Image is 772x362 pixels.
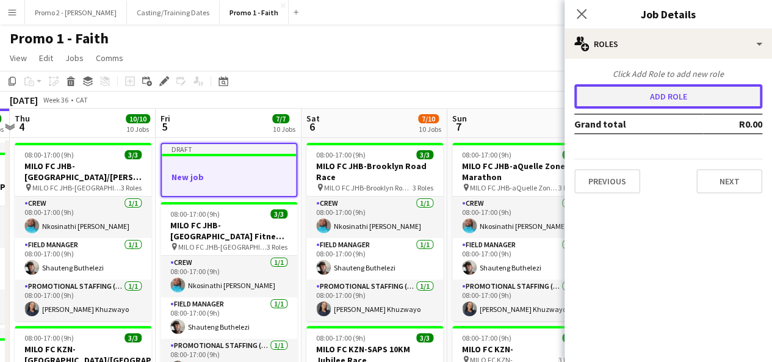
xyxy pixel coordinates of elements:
button: Promo 2 - [PERSON_NAME] [25,1,127,24]
app-card-role: Crew1/108:00-17:00 (9h)Nkosinathi [PERSON_NAME] [161,256,297,297]
span: 6 [305,120,320,134]
h1: Promo 1 - Faith [10,29,109,48]
div: Click Add Role to add new role [574,68,762,79]
app-job-card: DraftNew job [161,143,297,197]
h3: MILO FC KZN- [452,344,589,355]
span: 10/10 [126,114,150,123]
app-card-role: Promotional Staffing (Brand Ambassadors)1/108:00-17:00 (9h)[PERSON_NAME] Khuzwayo [306,280,443,321]
h3: MILO FC JHB-Brooklyn Road Race [306,161,443,183]
span: 08:00-17:00 (9h) [462,150,511,159]
app-job-card: 08:00-17:00 (9h)3/3MILO FC JHB-Brooklyn Road Race MILO FC JHB-Brooklyn Road Race3 RolesCrew1/108:... [306,143,443,321]
app-card-role: Crew1/108:00-17:00 (9h)Nkosinathi [PERSON_NAME] [452,197,589,238]
span: 3/3 [562,150,579,159]
div: [DATE] [10,94,38,106]
a: Jobs [60,50,88,66]
app-card-role: Field Manager1/108:00-17:00 (9h)Shauteng Buthelezi [452,238,589,280]
span: 7/10 [418,114,439,123]
div: CAT [76,95,88,104]
span: 5 [159,120,170,134]
button: Next [696,169,762,194]
span: 4 [13,120,30,134]
button: Casting/Training Dates [127,1,220,24]
span: 3/3 [416,150,433,159]
div: 10 Jobs [273,125,295,134]
span: 3 Roles [558,183,579,192]
span: Sat [306,113,320,124]
span: Jobs [65,52,84,63]
span: 3/3 [562,333,579,342]
app-card-role: Field Manager1/108:00-17:00 (9h)Shauteng Buthelezi [161,297,297,339]
h3: MILO FC JHB-aQuelle Zone 3 Marathon [452,161,589,183]
span: 08:00-17:00 (9h) [24,333,74,342]
a: View [5,50,32,66]
span: 3 Roles [121,183,142,192]
span: 3/3 [124,150,142,159]
app-job-card: 08:00-17:00 (9h)3/3MILO FC JHB-[GEOGRAPHIC_DATA]/[PERSON_NAME][GEOGRAPHIC_DATA] MILO FC JHB-[GEOG... [15,143,151,321]
div: 10 Jobs [126,125,150,134]
button: Add role [574,84,762,109]
span: 3 Roles [413,183,433,192]
div: Draft [162,144,296,154]
span: View [10,52,27,63]
app-card-role: Crew1/108:00-17:00 (9h)Nkosinathi [PERSON_NAME] [15,197,151,238]
span: Comms [96,52,123,63]
span: 08:00-17:00 (9h) [170,209,220,219]
span: Edit [39,52,53,63]
span: 3/3 [416,333,433,342]
app-card-role: Field Manager1/108:00-17:00 (9h)Shauteng Buthelezi [306,238,443,280]
div: 10 Jobs [419,125,441,134]
span: Fri [161,113,170,124]
td: R0.00 [703,114,762,134]
span: 3/3 [270,209,287,219]
a: Edit [34,50,58,66]
div: Roles [565,29,772,59]
app-card-role: Field Manager1/108:00-17:00 (9h)Shauteng Buthelezi [15,238,151,280]
span: 08:00-17:00 (9h) [24,150,74,159]
span: 7 [450,120,467,134]
span: Week 36 [40,95,71,104]
span: MILO FC JHB-[GEOGRAPHIC_DATA]/[PERSON_NAME][GEOGRAPHIC_DATA] [32,183,121,192]
h3: Job Details [565,6,772,22]
span: Sun [452,113,467,124]
h3: MILO FC JHB-[GEOGRAPHIC_DATA] Fitness Launch-Client event [161,220,297,242]
span: 3/3 [124,333,142,342]
app-job-card: 08:00-17:00 (9h)3/3MILO FC JHB-aQuelle Zone 3 Marathon MILO FC JHB-aQuelle Zone 3 Marathon3 Roles... [452,143,589,321]
span: 3 Roles [267,242,287,252]
h3: New job [162,172,296,183]
app-card-role: Promotional Staffing (Brand Ambassadors)1/108:00-17:00 (9h)[PERSON_NAME] Khuzwayo [15,280,151,321]
span: MILO FC JHB-[GEOGRAPHIC_DATA] Fitness Launch-Client event [178,242,267,252]
span: 7/7 [272,114,289,123]
span: 08:00-17:00 (9h) [316,150,366,159]
a: Comms [91,50,128,66]
span: Thu [15,113,30,124]
button: Previous [574,169,640,194]
span: MILO FC JHB-aQuelle Zone 3 Marathon [470,183,558,192]
app-card-role: Crew1/108:00-17:00 (9h)Nkosinathi [PERSON_NAME] [306,197,443,238]
h3: MILO FC JHB-[GEOGRAPHIC_DATA]/[PERSON_NAME][GEOGRAPHIC_DATA] [15,161,151,183]
app-card-role: Promotional Staffing (Brand Ambassadors)1/108:00-17:00 (9h)[PERSON_NAME] Khuzwayo [452,280,589,321]
button: Promo 1 - Faith [220,1,289,24]
span: 08:00-17:00 (9h) [462,333,511,342]
span: 08:00-17:00 (9h) [316,333,366,342]
span: MILO FC JHB-Brooklyn Road Race [324,183,413,192]
td: Grand total [574,114,703,134]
